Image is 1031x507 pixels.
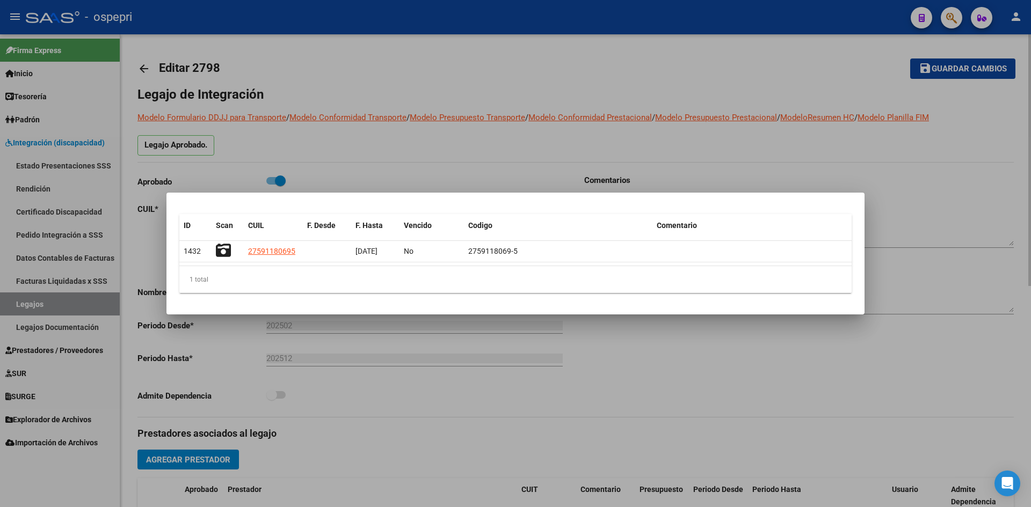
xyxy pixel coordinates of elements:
span: [DATE] [355,247,377,255]
span: 1432 [184,247,201,255]
span: 2759118069-5 [468,247,518,255]
datatable-header-cell: F. Hasta [351,214,400,237]
span: Comentario [657,221,697,230]
datatable-header-cell: Vencido [400,214,464,237]
span: No [404,247,413,255]
span: Vencido [404,221,432,230]
span: ID [184,221,191,230]
span: F. Desde [307,221,336,230]
div: Open Intercom Messenger [994,471,1020,496]
datatable-header-cell: Codigo [464,214,652,237]
datatable-header-cell: F. Desde [303,214,351,237]
span: F. Hasta [355,221,383,230]
datatable-header-cell: ID [179,214,212,237]
datatable-header-cell: CUIL [244,214,303,237]
span: Codigo [468,221,492,230]
span: CUIL [248,221,264,230]
span: 27591180695 [248,247,295,255]
span: Scan [216,221,233,230]
div: 1 total [179,266,852,293]
datatable-header-cell: Scan [212,214,244,237]
datatable-header-cell: Comentario [652,214,852,237]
